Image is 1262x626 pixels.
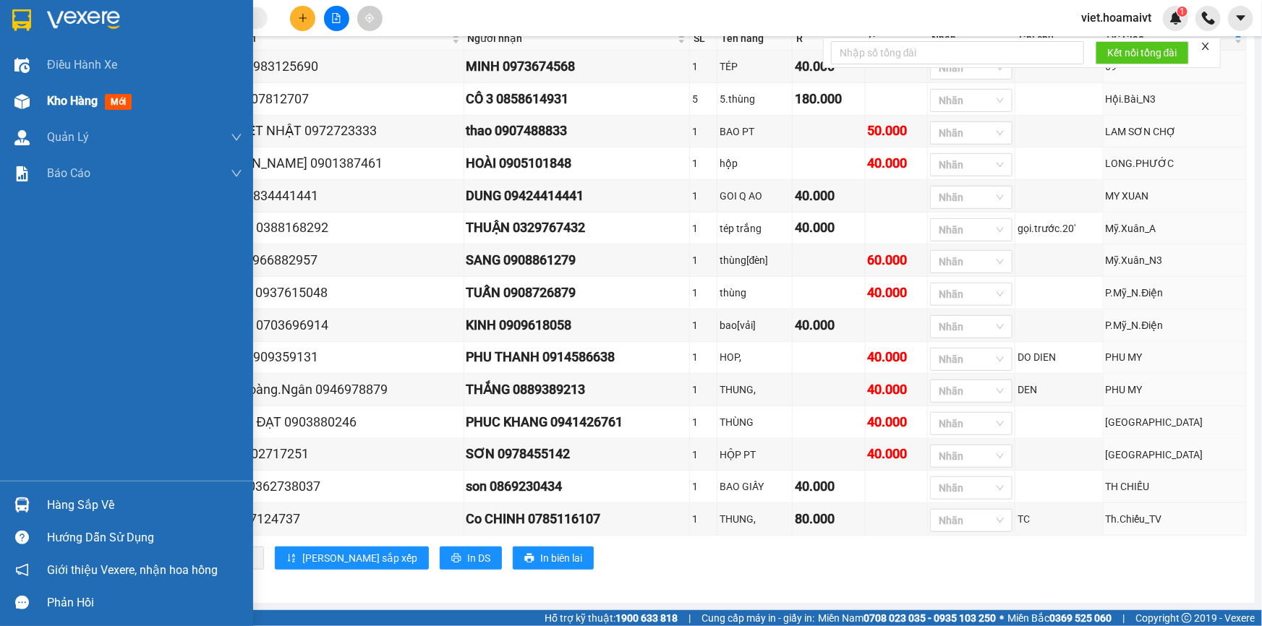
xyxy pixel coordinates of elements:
[1106,285,1244,301] div: P.Mỹ_N.Điện
[692,349,715,365] div: 1
[210,30,449,46] span: Người gửi
[209,412,461,432] div: THÀNH ĐẠT 0903880246
[209,89,461,109] div: VÂN 0907812707
[466,476,688,497] div: son 0869230434
[795,315,863,335] div: 40.000
[14,166,30,181] img: solution-icon
[209,250,461,270] div: THÚY 0966882957
[868,121,926,141] div: 50.000
[720,155,790,171] div: hộp
[286,553,297,565] span: sort-ascending
[14,497,30,513] img: warehouse-icon
[302,550,417,566] span: [PERSON_NAME] sắp xếp
[466,347,688,367] div: PHU THANH 0914586638
[692,188,715,204] div: 1
[1228,6,1253,31] button: caret-down
[1169,12,1182,25] img: icon-new-feature
[466,380,688,400] div: THẮNG 0889389213
[324,6,349,31] button: file-add
[795,509,863,529] div: 80.000
[540,550,582,566] span: In biên lai
[357,6,383,31] button: aim
[14,130,30,145] img: warehouse-icon
[47,164,90,182] span: Báo cáo
[290,6,315,31] button: plus
[231,168,242,179] span: down
[692,155,715,171] div: 1
[795,218,863,238] div: 40.000
[692,220,715,236] div: 1
[209,476,461,497] div: THỨC 0362738037
[467,550,490,566] span: In DS
[868,283,926,303] div: 40.000
[1106,91,1244,107] div: Hội.Bài_N3
[1106,382,1244,398] div: PHU MY
[468,30,675,46] span: Người nhận
[868,412,926,432] div: 40.000
[209,56,461,77] div: TÙNG 0983125690
[1180,7,1185,17] span: 1
[720,220,790,236] div: tép trắng
[451,553,461,565] span: printer
[47,56,117,74] span: Điều hành xe
[717,27,793,51] th: Tên hàng
[209,283,461,303] div: QUANG 0937615048
[209,347,461,367] div: XUAN 0909359131
[1018,382,1100,398] div: DEN
[15,596,29,609] span: message
[720,382,790,398] div: THUNG,
[692,59,715,74] div: 1
[47,494,242,516] div: Hàng sắp về
[720,285,790,301] div: thùng
[1201,41,1211,51] span: close
[1106,252,1244,268] div: Mỹ.Xuân_N3
[1106,124,1244,140] div: LAM SƠN CHỢ
[440,546,502,570] button: printerIn DS
[466,56,688,77] div: MINH 0973674568
[275,546,429,570] button: sort-ascending[PERSON_NAME] sắp xếp
[466,218,688,238] div: THUẬN 0329767432
[720,511,790,527] div: THUNG,
[331,13,341,23] span: file-add
[231,132,242,143] span: down
[720,317,790,333] div: bao[vải]
[868,250,926,270] div: 60.000
[15,531,29,544] span: question-circle
[720,447,790,463] div: HỘP PT
[1106,349,1244,365] div: PHU MY
[47,94,98,108] span: Kho hàng
[1106,220,1244,236] div: Mỹ.Xuân_A
[692,124,715,140] div: 1
[690,27,717,51] th: SL
[466,121,688,141] div: thao 0907488833
[513,546,594,570] button: printerIn biên lai
[1018,511,1100,527] div: TC
[692,317,715,333] div: 1
[1106,447,1244,463] div: [GEOGRAPHIC_DATA]
[47,561,218,579] span: Giới thiệu Vexere, nhận hoa hồng
[364,13,375,23] span: aim
[209,315,461,335] div: THÀNH 0703696914
[1007,610,1112,626] span: Miền Bắc
[692,252,715,268] div: 1
[795,56,863,77] div: 40.000
[1070,9,1163,27] span: viet.hoamaivt
[524,553,534,565] span: printer
[1096,41,1189,64] button: Kết nối tổng đài
[1182,613,1192,623] span: copyright
[795,89,863,109] div: 180.000
[1106,188,1244,204] div: MY XUAN
[720,124,790,140] div: BAO PT
[466,250,688,270] div: SANG 0908861279
[14,58,30,73] img: warehouse-icon
[209,380,461,400] div: TBĐ_Hoàng.Ngân 0946978879
[466,89,688,109] div: CÔ 3 0858614931
[720,414,790,430] div: THÙNG
[1106,317,1244,333] div: P.Mỹ_N.Điện
[47,128,89,146] span: Quản Lý
[545,610,678,626] span: Hỗ trợ kỹ thuật:
[692,479,715,494] div: 1
[692,447,715,463] div: 1
[720,91,790,107] div: 5.thùng
[466,315,688,335] div: KINH 0909618058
